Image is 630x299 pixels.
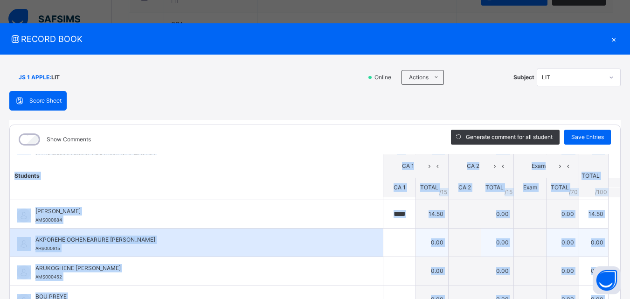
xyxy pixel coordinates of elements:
[456,162,491,170] span: CA 2
[439,188,447,196] span: / 15
[466,133,553,141] span: Generate comment for all student
[542,73,603,82] div: LIT
[35,217,62,223] span: AMS000684
[374,73,397,82] span: Online
[607,33,621,45] div: ×
[35,246,60,251] span: AHS000815
[523,184,537,191] span: Exam
[579,154,609,197] th: TOTAL
[485,184,504,191] span: TOTAL
[420,184,438,191] span: TOTAL
[416,228,449,257] td: 0.00
[547,257,579,285] td: 0.00
[513,73,534,82] span: Subject
[19,73,51,82] span: JS 1 APPLE :
[521,162,556,170] span: Exam
[547,200,579,228] td: 0.00
[35,264,362,272] span: ARUKOGHENE [PERSON_NAME]
[35,274,62,279] span: AMS000452
[569,188,578,196] span: / 70
[390,162,425,170] span: CA 1
[9,33,607,45] span: RECORD BOOK
[505,188,512,196] span: / 15
[35,207,362,216] span: [PERSON_NAME]
[481,228,514,257] td: 0.00
[547,228,579,257] td: 0.00
[17,265,31,279] img: default.svg
[579,257,609,285] td: 0.00
[51,73,60,82] span: LIT
[571,133,604,141] span: Save Entries
[14,172,40,179] span: Students
[416,200,449,228] td: 14.50
[409,73,429,82] span: Actions
[416,257,449,285] td: 0.00
[47,135,91,144] label: Show Comments
[17,209,31,223] img: default.svg
[29,97,62,105] span: Score Sheet
[394,184,406,191] span: CA 1
[17,237,31,251] img: default.svg
[551,184,569,191] span: TOTAL
[35,236,362,244] span: AKPOREHE OGHENEARURE [PERSON_NAME]
[579,228,609,257] td: 0.00
[579,200,609,228] td: 14.50
[593,266,621,294] button: Open asap
[481,257,514,285] td: 0.00
[481,200,514,228] td: 0.00
[458,184,471,191] span: CA 2
[595,188,607,196] span: /100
